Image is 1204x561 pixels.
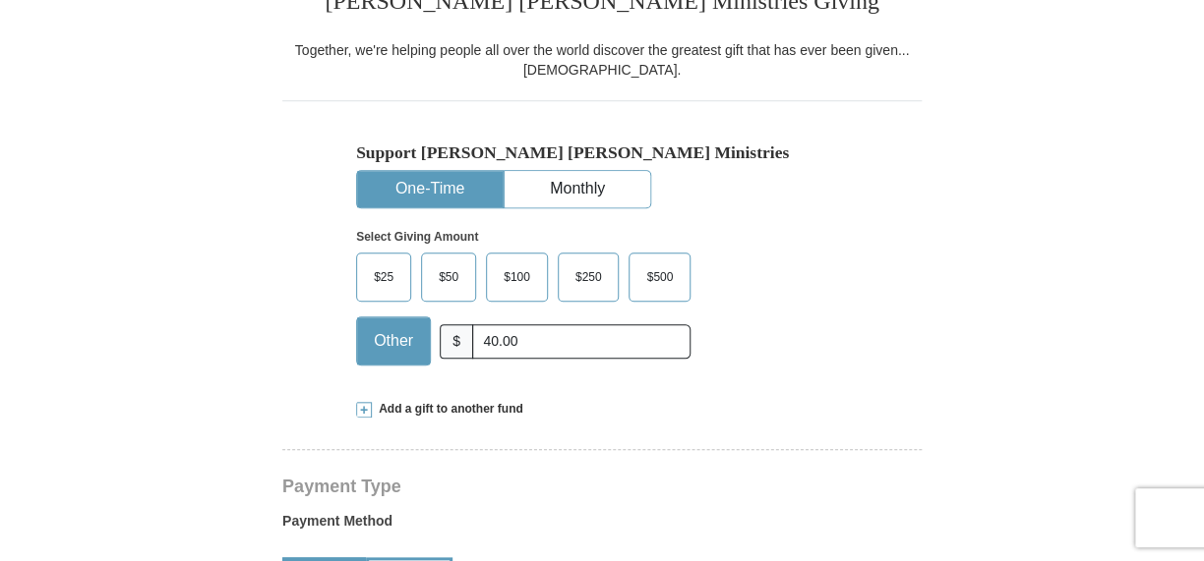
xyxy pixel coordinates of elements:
div: Together, we're helping people all over the world discover the greatest gift that has ever been g... [282,40,922,80]
span: $250 [566,262,612,292]
h5: Support [PERSON_NAME] [PERSON_NAME] Ministries [356,142,848,163]
span: $50 [429,262,468,292]
span: Other [364,326,423,356]
label: Payment Method [282,511,922,540]
span: $ [440,324,473,359]
h4: Payment Type [282,478,922,494]
strong: Select Giving Amount [356,230,478,244]
button: One-Time [357,171,503,207]
span: $100 [494,262,540,292]
span: Add a gift to another fund [372,401,523,418]
input: Other Amount [472,324,691,359]
button: Monthly [505,171,650,207]
span: $25 [364,262,403,292]
span: $500 [636,262,683,292]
